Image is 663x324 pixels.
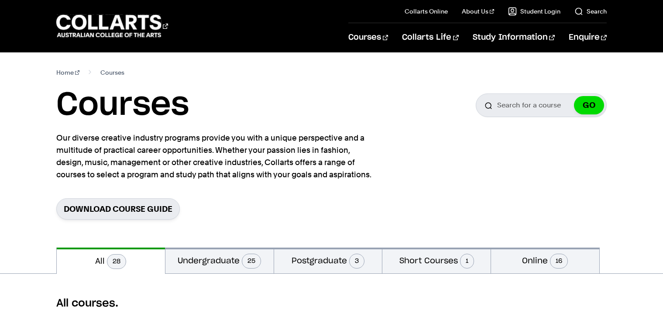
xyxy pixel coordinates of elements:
[550,254,568,269] span: 16
[574,96,604,114] button: GO
[491,248,599,273] button: Online16
[574,7,607,16] a: Search
[405,7,448,16] a: Collarts Online
[56,14,168,38] div: Go to homepage
[57,248,165,274] button: All28
[56,86,189,125] h1: Courses
[508,7,560,16] a: Student Login
[107,254,126,269] span: 28
[402,23,458,52] a: Collarts Life
[382,248,491,273] button: Short Courses1
[56,132,375,181] p: Our diverse creative industry programs provide you with a unique perspective and a multitude of p...
[476,93,607,117] input: Search for a course
[349,254,364,269] span: 3
[56,296,607,310] h2: All courses.
[569,23,607,52] a: Enquire
[56,66,79,79] a: Home
[473,23,555,52] a: Study Information
[462,7,494,16] a: About Us
[242,254,261,269] span: 25
[460,254,474,269] span: 1
[100,66,124,79] span: Courses
[56,198,180,220] a: Download Course Guide
[348,23,388,52] a: Courses
[165,248,274,273] button: Undergraduate25
[274,248,382,273] button: Postgraduate3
